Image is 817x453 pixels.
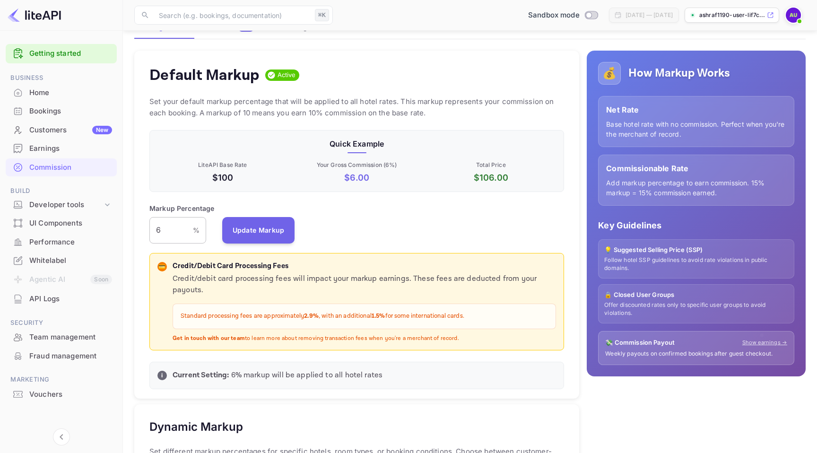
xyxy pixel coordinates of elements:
[6,214,117,233] div: UI Components
[29,143,112,154] div: Earnings
[158,262,165,271] p: 💳
[53,428,70,445] button: Collapse navigation
[605,350,787,358] p: Weekly payouts on confirmed bookings after guest checkout.
[6,121,117,139] a: CustomersNew
[6,318,117,328] span: Security
[29,237,112,248] div: Performance
[6,44,117,63] div: Getting started
[6,139,117,157] a: Earnings
[173,335,556,343] p: to learn more about removing transaction fees when you're a merchant of record.
[606,104,786,115] p: Net Rate
[604,290,788,300] p: 🔒 Closed User Groups
[92,126,112,134] div: New
[606,119,786,139] p: Base hotel rate with no commission. Perfect when you're the merchant of record.
[6,158,117,176] a: Commission
[6,233,117,252] div: Performance
[153,6,311,25] input: Search (e.g. bookings, documentation)
[193,225,200,235] p: %
[6,121,117,139] div: CustomersNew
[6,252,117,269] a: Whitelabel
[606,178,786,198] p: Add markup percentage to earn commission. 15% markup = 15% commission earned.
[598,219,794,232] p: Key Guidelines
[161,371,163,380] p: i
[29,125,112,136] div: Customers
[29,218,112,229] div: UI Components
[6,328,117,347] div: Team management
[626,11,673,19] div: [DATE] — [DATE]
[6,102,117,120] a: Bookings
[6,102,117,121] div: Bookings
[6,84,117,102] div: Home
[29,162,112,173] div: Commission
[6,252,117,270] div: Whitelabel
[304,312,319,320] strong: 2.9%
[29,87,112,98] div: Home
[274,70,300,80] span: Active
[6,73,117,83] span: Business
[604,301,788,317] p: Offer discounted rates only to specific user groups to avoid violations.
[292,171,422,184] p: $ 6.00
[426,171,556,184] p: $ 106.00
[173,370,229,380] strong: Current Setting:
[742,339,787,347] a: Show earnings →
[6,139,117,158] div: Earnings
[6,290,117,307] a: API Logs
[6,385,117,404] div: Vouchers
[6,233,117,251] a: Performance
[6,328,117,346] a: Team management
[157,161,288,169] p: LiteAPI Base Rate
[699,11,765,19] p: ashraf1190-user-lif7c....
[602,65,617,82] p: 💰
[6,347,117,366] div: Fraud management
[29,106,112,117] div: Bookings
[605,338,675,348] p: 💸 Commission Payout
[604,256,788,272] p: Follow hotel SSP guidelines to avoid rate violations in public domains.
[29,332,112,343] div: Team management
[606,163,786,174] p: Commissionable Rate
[29,389,112,400] div: Vouchers
[8,8,61,23] img: LiteAPI logo
[181,312,548,321] p: Standard processing fees are approximately , with an additional for some international cards.
[6,290,117,308] div: API Logs
[29,294,112,305] div: API Logs
[524,10,601,21] div: Switch to Production mode
[29,255,112,266] div: Whitelabel
[149,66,260,85] h4: Default Markup
[157,138,556,149] p: Quick Example
[173,273,556,296] p: Credit/debit card processing fees will impact your markup earnings. These fees are deducted from ...
[6,375,117,385] span: Marketing
[6,347,117,365] a: Fraud management
[157,171,288,184] p: $100
[372,312,385,320] strong: 1.5%
[292,161,422,169] p: Your Gross Commission ( 6 %)
[315,9,329,21] div: ⌘K
[6,214,117,232] a: UI Components
[149,419,243,435] h5: Dynamic Markup
[528,10,580,21] span: Sandbox mode
[604,245,788,255] p: 💡 Suggested Selling Price (SSP)
[29,48,112,59] a: Getting started
[426,161,556,169] p: Total Price
[6,84,117,101] a: Home
[29,200,103,210] div: Developer tools
[786,8,801,23] img: Ashraf1190 User
[173,261,556,272] p: Credit/Debit Card Processing Fees
[6,158,117,177] div: Commission
[6,197,117,213] div: Developer tools
[29,351,112,362] div: Fraud management
[149,96,564,119] p: Set your default markup percentage that will be applied to all hotel rates. This markup represent...
[149,203,215,213] p: Markup Percentage
[222,217,295,244] button: Update Markup
[173,370,556,381] p: 6 % markup will be applied to all hotel rates
[6,186,117,196] span: Build
[149,217,193,244] input: 0
[628,66,730,81] h5: How Markup Works
[6,385,117,403] a: Vouchers
[173,335,245,342] strong: Get in touch with our team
